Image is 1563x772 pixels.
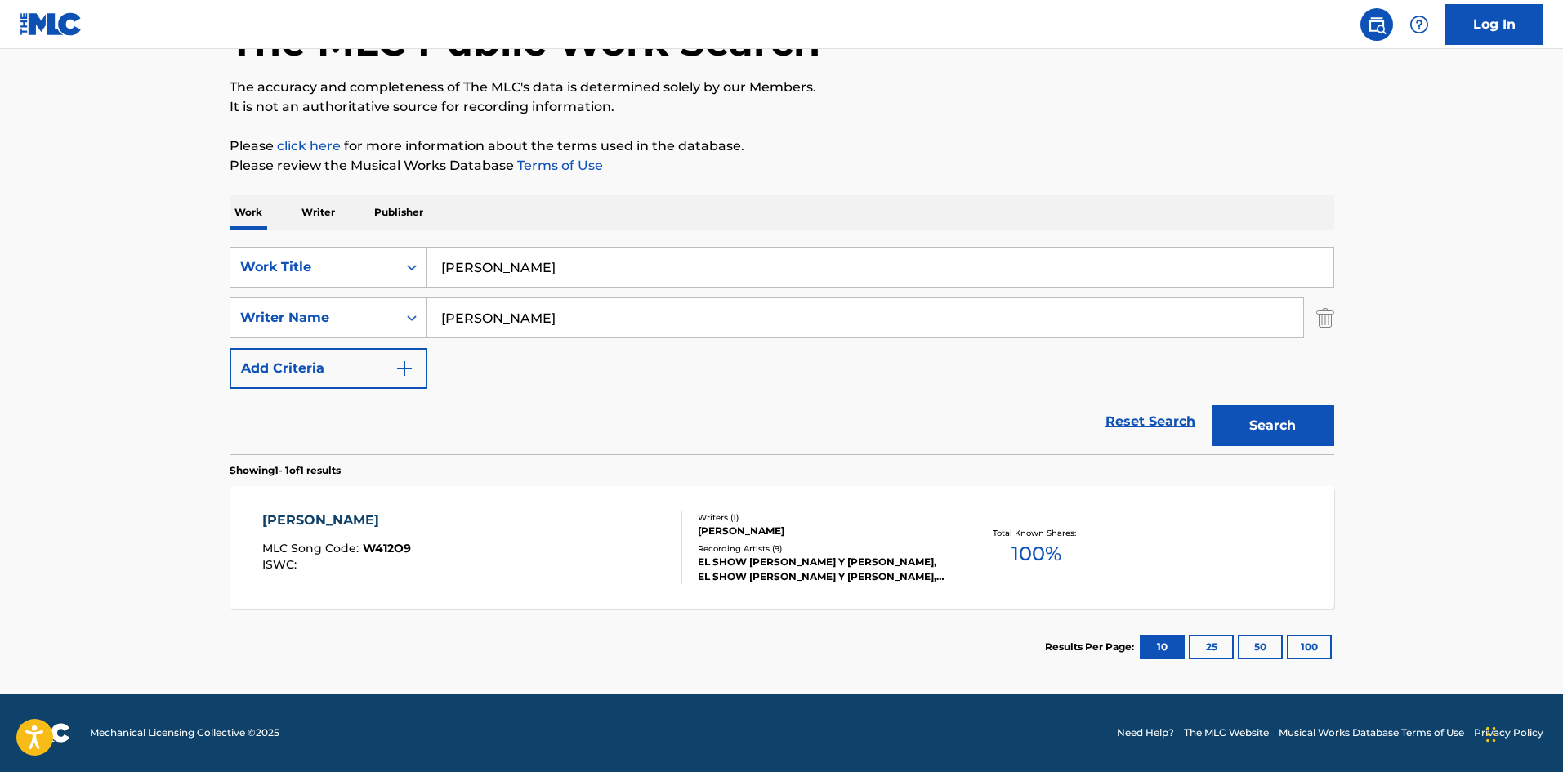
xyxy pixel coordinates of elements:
div: Help [1403,8,1436,41]
a: [PERSON_NAME]MLC Song Code:W412O9ISWC:Writers (1)[PERSON_NAME]Recording Artists (9)EL SHOW [PERSO... [230,486,1334,609]
button: 100 [1287,635,1332,659]
button: Search [1212,405,1334,446]
p: The accuracy and completeness of The MLC's data is determined solely by our Members. [230,78,1334,97]
a: Terms of Use [514,158,603,173]
p: Work [230,195,267,230]
button: 50 [1238,635,1283,659]
p: Please for more information about the terms used in the database. [230,136,1334,156]
img: logo [20,723,70,743]
a: Musical Works Database Terms of Use [1279,725,1464,740]
span: Mechanical Licensing Collective © 2025 [90,725,279,740]
a: Public Search [1360,8,1393,41]
a: Privacy Policy [1474,725,1543,740]
div: [PERSON_NAME] [262,511,411,530]
div: Arrastrar [1486,710,1496,759]
img: help [1409,15,1429,34]
a: Reset Search [1097,404,1204,440]
img: Delete Criterion [1316,297,1334,338]
p: It is not an authoritative source for recording information. [230,97,1334,117]
button: 25 [1189,635,1234,659]
p: Total Known Shares: [993,527,1080,539]
img: 9d2ae6d4665cec9f34b9.svg [395,359,414,378]
div: Recording Artists ( 9 ) [698,542,944,555]
p: Showing 1 - 1 of 1 results [230,463,341,478]
p: Writer [297,195,340,230]
div: Work Title [240,257,387,277]
a: click here [277,138,341,154]
form: Search Form [230,247,1334,454]
img: search [1367,15,1387,34]
span: W412O9 [363,541,411,556]
a: Need Help? [1117,725,1174,740]
span: MLC Song Code : [262,541,363,556]
img: MLC Logo [20,12,83,36]
span: ISWC : [262,557,301,572]
iframe: Chat Widget [1481,694,1563,772]
p: Results Per Page: [1045,640,1138,654]
a: Log In [1445,4,1543,45]
div: Writers ( 1 ) [698,511,944,524]
div: Writer Name [240,308,387,328]
div: [PERSON_NAME] [698,524,944,538]
span: 100 % [1011,539,1061,569]
button: Add Criteria [230,348,427,389]
button: 10 [1140,635,1185,659]
a: The MLC Website [1184,725,1269,740]
p: Please review the Musical Works Database [230,156,1334,176]
p: Publisher [369,195,428,230]
div: Widget de chat [1481,694,1563,772]
div: EL SHOW [PERSON_NAME] Y [PERSON_NAME], EL SHOW [PERSON_NAME] Y [PERSON_NAME], EL SHOW [PERSON_NAM... [698,555,944,584]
